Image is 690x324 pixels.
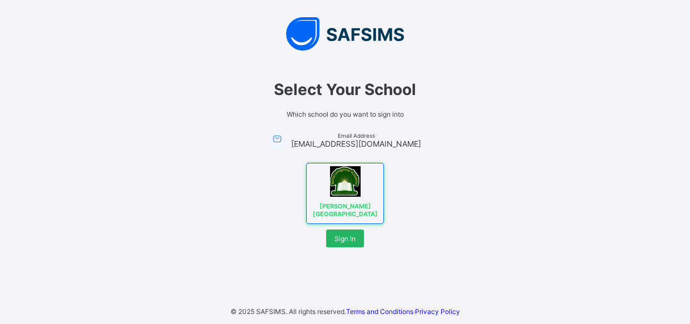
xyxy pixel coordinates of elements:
a: Privacy Policy [415,307,460,316]
img: Bethel Livingstone Academy [330,166,361,197]
span: © 2025 SAFSIMS. All rights reserved. [231,307,346,316]
a: Terms and Conditions [346,307,413,316]
span: [EMAIL_ADDRESS][DOMAIN_NAME] [291,139,421,148]
img: SAFSIMS Logo [178,17,512,51]
span: Which school do you want to sign into [189,110,501,118]
span: · [346,307,460,316]
span: [PERSON_NAME][GEOGRAPHIC_DATA] [310,200,381,221]
span: Sign In [334,235,356,243]
span: Select Your School [189,80,501,99]
span: Email Address [291,132,421,139]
